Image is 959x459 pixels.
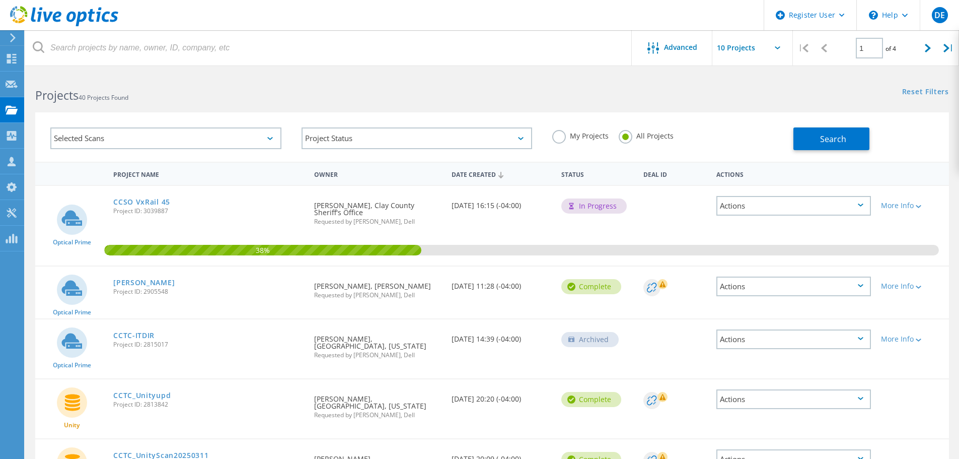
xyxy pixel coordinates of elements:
[793,127,869,150] button: Search
[869,11,878,20] svg: \n
[716,277,871,296] div: Actions
[113,279,175,286] a: [PERSON_NAME]
[619,130,674,140] label: All Projects
[309,267,446,308] div: [PERSON_NAME], [PERSON_NAME]
[664,44,697,51] span: Advanced
[881,283,944,290] div: More Info
[561,392,621,407] div: Complete
[79,93,128,102] span: 40 Projects Found
[113,199,170,206] a: CCSO VxRail 45
[881,202,944,209] div: More Info
[113,208,304,214] span: Project ID: 3039887
[934,11,945,19] span: DE
[447,186,556,219] div: [DATE] 16:15 (-04:00)
[113,402,304,408] span: Project ID: 2813842
[561,279,621,294] div: Complete
[447,379,556,413] div: [DATE] 20:20 (-04:00)
[53,309,91,315] span: Optical Prime
[314,412,441,418] span: Requested by [PERSON_NAME], Dell
[314,352,441,358] span: Requested by [PERSON_NAME], Dell
[314,219,441,225] span: Requested by [PERSON_NAME], Dell
[113,342,304,348] span: Project ID: 2815017
[881,336,944,343] div: More Info
[447,319,556,353] div: [DATE] 14:39 (-04:00)
[309,379,446,428] div: [PERSON_NAME], [GEOGRAPHIC_DATA], [US_STATE]
[53,239,91,245] span: Optical Prime
[561,332,619,347] div: Archived
[10,21,118,28] a: Live Optics Dashboard
[64,422,80,428] span: Unity
[302,127,533,149] div: Project Status
[716,196,871,216] div: Actions
[113,289,304,295] span: Project ID: 2905548
[552,130,609,140] label: My Projects
[638,164,711,183] div: Deal Id
[938,30,959,66] div: |
[309,164,446,183] div: Owner
[716,389,871,409] div: Actions
[447,164,556,183] div: Date Created
[561,199,627,214] div: In Progress
[104,245,421,254] span: 38%
[793,30,814,66] div: |
[902,88,949,97] a: Reset Filters
[556,164,638,183] div: Status
[820,134,846,145] span: Search
[711,164,876,183] div: Actions
[309,319,446,368] div: [PERSON_NAME], [GEOGRAPHIC_DATA], [US_STATE]
[447,267,556,300] div: [DATE] 11:28 (-04:00)
[113,452,208,459] a: CCTC_UnityScan20250311
[35,87,79,103] b: Projects
[53,362,91,368] span: Optical Prime
[25,30,632,65] input: Search projects by name, owner, ID, company, etc
[886,44,896,53] span: of 4
[309,186,446,235] div: [PERSON_NAME], Clay County Sheriff's Office
[113,332,155,339] a: CCTC-ITDIR
[108,164,309,183] div: Project Name
[50,127,281,149] div: Selected Scans
[314,292,441,298] span: Requested by [PERSON_NAME], Dell
[113,392,171,399] a: CCTC_Unityupd
[716,330,871,349] div: Actions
